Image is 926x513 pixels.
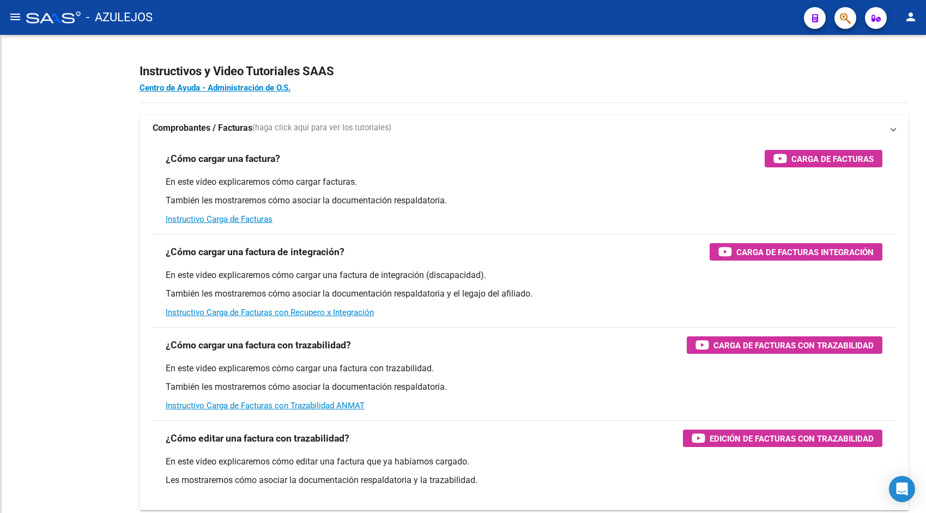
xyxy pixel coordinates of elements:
[166,363,882,375] p: En este video explicaremos cómo cargar una factura con trazabilidad.
[166,401,365,411] a: Instructivo Carga de Facturas con Trazabilidad ANMAT
[904,10,917,23] mat-icon: person
[166,176,882,188] p: En este video explicaremos cómo cargar facturas.
[889,476,915,502] div: Open Intercom Messenger
[166,474,882,486] p: Les mostraremos cómo asociar la documentación respaldatoria y la trazabilidad.
[166,337,351,353] h3: ¿Cómo cargar una factura con trazabilidad?
[791,152,874,166] span: Carga de Facturas
[153,122,252,134] strong: Comprobantes / Facturas
[166,214,273,224] a: Instructivo Carga de Facturas
[140,83,290,93] a: Centro de Ayuda - Administración de O.S.
[166,307,374,317] a: Instructivo Carga de Facturas con Recupero x Integración
[736,245,874,259] span: Carga de Facturas Integración
[9,10,22,23] mat-icon: menu
[710,243,882,261] button: Carga de Facturas Integración
[140,141,909,510] div: Comprobantes / Facturas(haga click aquí para ver los tutoriales)
[140,115,909,141] mat-expansion-panel-header: Comprobantes / Facturas(haga click aquí para ver los tutoriales)
[166,431,349,446] h3: ¿Cómo editar una factura con trazabilidad?
[166,269,882,281] p: En este video explicaremos cómo cargar una factura de integración (discapacidad).
[140,61,909,82] h2: Instructivos y Video Tutoriales SAAS
[765,150,882,167] button: Carga de Facturas
[683,430,882,447] button: Edición de Facturas con Trazabilidad
[166,244,344,259] h3: ¿Cómo cargar una factura de integración?
[710,432,874,445] span: Edición de Facturas con Trazabilidad
[166,381,882,393] p: También les mostraremos cómo asociar la documentación respaldatoria.
[166,456,882,468] p: En este video explicaremos cómo editar una factura que ya habíamos cargado.
[687,336,882,354] button: Carga de Facturas con Trazabilidad
[713,339,874,352] span: Carga de Facturas con Trazabilidad
[86,5,153,29] span: - AZULEJOS
[166,151,280,166] h3: ¿Cómo cargar una factura?
[252,122,391,134] span: (haga click aquí para ver los tutoriales)
[166,195,882,207] p: También les mostraremos cómo asociar la documentación respaldatoria.
[166,288,882,300] p: También les mostraremos cómo asociar la documentación respaldatoria y el legajo del afiliado.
